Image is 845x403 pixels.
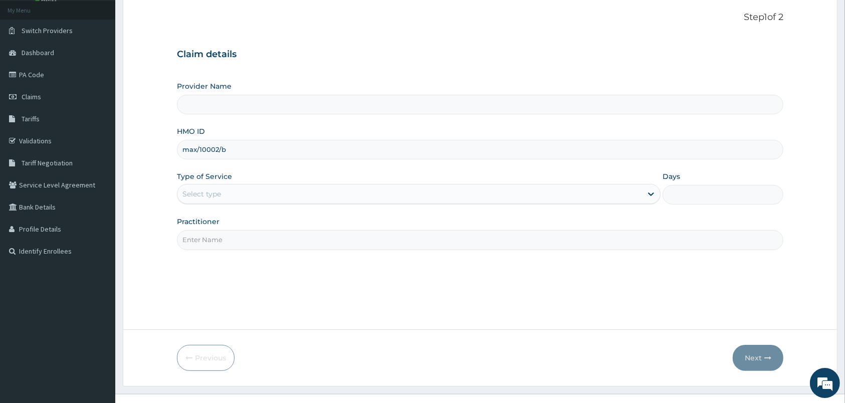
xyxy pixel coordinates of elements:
span: Claims [22,92,41,101]
button: Next [733,345,783,371]
span: Switch Providers [22,26,73,35]
label: Provider Name [177,81,232,91]
input: Enter HMO ID [177,140,783,159]
p: Step 1 of 2 [177,12,783,23]
span: Tariff Negotiation [22,158,73,167]
input: Enter Name [177,230,783,250]
div: Select type [182,189,221,199]
label: HMO ID [177,126,205,136]
textarea: Type your message and hit 'Enter' [5,274,191,309]
img: d_794563401_company_1708531726252_794563401 [19,50,41,75]
label: Type of Service [177,171,232,181]
label: Practitioner [177,217,220,227]
span: We're online! [58,126,138,228]
h3: Claim details [177,49,783,60]
span: Dashboard [22,48,54,57]
div: Minimize live chat window [164,5,188,29]
label: Days [663,171,680,181]
div: Chat with us now [52,56,168,69]
button: Previous [177,345,235,371]
span: Tariffs [22,114,40,123]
